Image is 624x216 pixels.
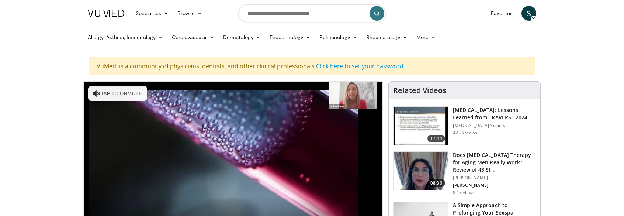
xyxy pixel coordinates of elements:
div: VuMedi is a community of physicians, dentists, and other clinical professionals. [89,57,535,75]
a: Endocrinology [265,30,315,45]
a: S [521,6,536,21]
a: Click here to set your password [316,62,403,70]
img: VuMedi Logo [88,10,127,17]
p: 42.2K views [453,130,477,136]
img: 4d4bce34-7cbb-4531-8d0c-5308a71d9d6c.150x105_q85_crop-smart_upscale.jpg [394,152,448,190]
a: Favorites [486,6,517,21]
a: Pulmonology [315,30,362,45]
input: Search topics, interventions [238,4,386,22]
a: Allergy, Asthma, Immunology [83,30,167,45]
p: [PERSON_NAME] [453,175,536,181]
span: 17:44 [427,135,445,142]
h3: Does [MEDICAL_DATA] Therapy for Aging Men Really Work? Review of 43 St… [453,151,536,174]
a: 17:44 [MEDICAL_DATA]: Lessons Learned from TRAVERSE 2024 [MEDICAL_DATA] Society 42.2K views [393,106,536,145]
a: Browse [173,6,207,21]
h4: Related Videos [393,86,446,95]
a: Specialties [131,6,173,21]
img: 1317c62a-2f0d-4360-bee0-b1bff80fed3c.150x105_q85_crop-smart_upscale.jpg [394,107,448,145]
a: Dermatology [219,30,265,45]
a: Rheumatology [362,30,412,45]
a: 08:36 Does [MEDICAL_DATA] Therapy for Aging Men Really Work? Review of 43 St… [PERSON_NAME] [PERS... [393,151,536,196]
p: [PERSON_NAME] [453,182,536,188]
h3: [MEDICAL_DATA]: Lessons Learned from TRAVERSE 2024 [453,106,536,121]
p: 8.1K views [453,190,475,196]
a: Cardiovascular [167,30,219,45]
button: Tap to unmute [88,86,147,101]
a: More [412,30,440,45]
p: [MEDICAL_DATA] Society [453,123,536,128]
span: 08:36 [427,179,445,187]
